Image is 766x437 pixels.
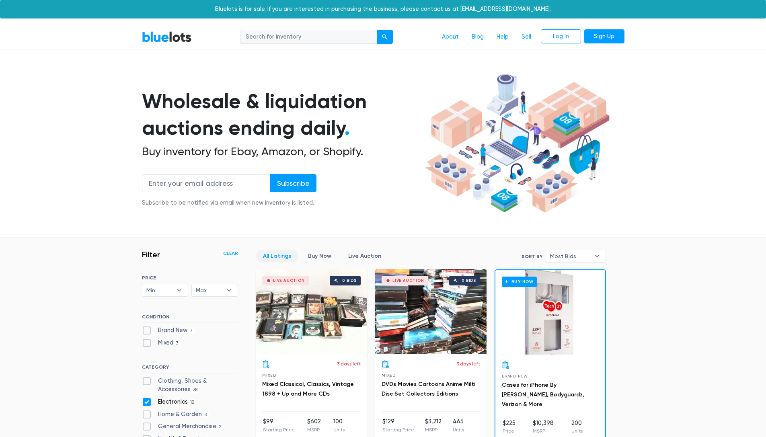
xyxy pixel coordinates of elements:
[584,29,624,44] a: Sign Up
[240,30,377,44] input: Search for inventory
[382,373,396,378] span: Mixed
[142,339,181,347] label: Mixed
[342,279,357,283] div: 0 bids
[142,199,316,207] div: Subscribe to be notified via email when new inventory is listed.
[142,377,238,394] label: Clothing, Shoes & Accessories
[142,145,422,158] h2: Buy inventory for Ebay, Amazon, or Shopify.
[301,250,338,262] a: Buy Now
[333,417,345,433] li: 100
[495,270,605,355] a: Buy Now
[425,417,442,433] li: $3,212
[142,422,224,431] label: General Merchandise
[382,381,475,397] a: DVDs Movies Cartoons Anime Milti Disc Set Collectors Editions
[221,284,238,296] b: ▾
[142,398,197,406] label: Electronics
[307,417,321,433] li: $602
[262,381,354,397] a: Mixed Classical, Classics, Vintage 1898 + Up and More CDs
[422,70,612,217] img: hero-ee84e7d0318cb26816c560f6b4441b76977f77a177738b4e94f68c95b2b83dbb.png
[515,29,538,45] a: Sell
[216,424,224,430] span: 2
[171,284,188,296] b: ▾
[571,427,583,435] p: Units
[503,419,515,435] li: $225
[173,340,181,347] span: 3
[307,426,321,433] p: MSRP
[503,427,515,435] p: Price
[345,116,350,140] span: .
[589,250,606,262] b: ▾
[273,279,305,283] div: Live Auction
[142,364,238,373] h6: CATEGORY
[533,419,554,435] li: $10,398
[142,275,238,281] h6: PRICE
[187,328,195,334] span: 7
[142,326,195,335] label: Brand New
[571,419,583,435] li: 200
[256,250,298,262] a: All Listings
[435,29,465,45] a: About
[456,360,480,367] p: 3 days left
[502,374,528,378] span: Brand New
[270,174,316,192] input: Subscribe
[142,314,238,323] h6: CONDITION
[453,426,464,433] p: Units
[541,29,581,44] a: Log In
[522,253,542,260] label: Sort By
[142,88,422,142] h1: Wholesale & liquidation auctions ending daily
[533,427,554,435] p: MSRP
[191,387,200,394] span: 38
[146,284,173,296] span: Min
[142,410,209,419] label: Home & Garden
[263,426,295,433] p: Starting Price
[142,31,192,43] a: BlueLots
[453,417,464,433] li: 465
[333,426,345,433] p: Units
[202,412,209,418] span: 3
[462,279,476,283] div: 0 bids
[502,382,584,408] a: Cases for iPhone By [PERSON_NAME], Bodyguardz, Verizon & More
[490,29,515,45] a: Help
[142,174,271,192] input: Enter your email address
[188,399,197,406] span: 10
[223,250,238,257] a: Clear
[425,426,442,433] p: MSRP
[550,250,590,262] span: Most Bids
[502,277,537,287] h6: Buy Now
[337,360,361,367] p: 3 days left
[382,417,414,433] li: $129
[392,279,424,283] div: Live Auction
[341,250,388,262] a: Live Auction
[262,373,276,378] span: Mixed
[256,269,367,354] a: Live Auction 0 bids
[382,426,414,433] p: Starting Price
[375,269,487,354] a: Live Auction 0 bids
[465,29,490,45] a: Blog
[263,417,295,433] li: $99
[142,250,160,259] h3: Filter
[196,284,222,296] span: Max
